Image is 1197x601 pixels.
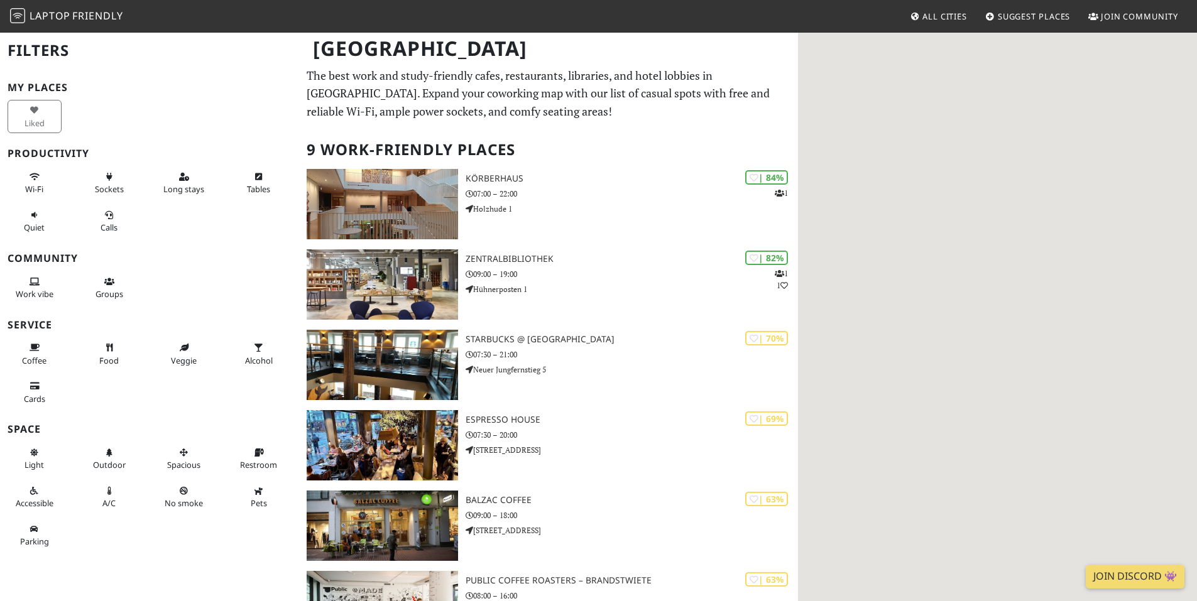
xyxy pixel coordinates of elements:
img: LaptopFriendly [10,8,25,23]
div: | 69% [745,411,788,426]
h3: Space [8,423,292,435]
button: Food [82,337,136,371]
span: Stable Wi-Fi [25,183,43,195]
img: Starbucks @ Neuer Jungfernstieg [307,330,458,400]
h3: Service [8,319,292,331]
button: Tables [232,166,286,200]
div: | 84% [745,170,788,185]
p: 07:00 – 22:00 [466,188,798,200]
p: The best work and study-friendly cafes, restaurants, libraries, and hotel lobbies in [GEOGRAPHIC_... [307,67,790,121]
div: | 63% [745,492,788,506]
span: Quiet [24,222,45,233]
span: Outdoor area [93,459,126,470]
p: 09:00 – 18:00 [466,509,798,521]
span: Pet friendly [251,497,267,509]
button: Wi-Fi [8,166,62,200]
p: 1 1 [775,268,788,291]
span: Food [99,355,119,366]
button: Calls [82,205,136,238]
p: [STREET_ADDRESS] [466,524,798,536]
a: All Cities [905,5,972,28]
div: | 63% [745,572,788,587]
p: 07:30 – 21:00 [466,349,798,360]
span: Veggie [171,355,197,366]
span: Parking [20,536,49,547]
button: Coffee [8,337,62,371]
p: [STREET_ADDRESS] [466,444,798,456]
span: Restroom [240,459,277,470]
h3: Espresso House [466,414,798,425]
h3: Zentralbibliothek [466,254,798,264]
span: Credit cards [24,393,45,404]
h3: Public Coffee Roasters – Brandstwiete [466,575,798,586]
img: KörberHaus [307,169,458,239]
button: Pets [232,480,286,514]
button: Spacious [157,442,211,475]
button: Accessible [8,480,62,514]
h3: Balzac Coffee [466,495,798,506]
a: Join Community [1083,5,1183,28]
span: Coffee [22,355,46,366]
button: Light [8,442,62,475]
h3: Productivity [8,148,292,160]
h2: 9 Work-Friendly Places [307,131,790,169]
p: 1 [775,187,788,199]
span: Air conditioned [102,497,116,509]
h3: My Places [8,82,292,94]
button: Work vibe [8,271,62,305]
span: Laptop [30,9,70,23]
p: Holzhude 1 [466,203,798,215]
span: Smoke free [165,497,203,509]
button: Cards [8,376,62,409]
button: Sockets [82,166,136,200]
button: Quiet [8,205,62,238]
span: People working [16,288,53,300]
button: Groups [82,271,136,305]
div: | 82% [745,251,788,265]
span: Long stays [163,183,204,195]
div: | 70% [745,331,788,345]
h3: Community [8,252,292,264]
button: No smoke [157,480,211,514]
p: 07:30 – 20:00 [466,429,798,441]
p: Hühnerposten 1 [466,283,798,295]
p: Neuer Jungfernstieg 5 [466,364,798,376]
button: Restroom [232,442,286,475]
a: LaptopFriendly LaptopFriendly [10,6,123,28]
span: Accessible [16,497,53,509]
span: Work-friendly tables [247,183,270,195]
a: KörberHaus | 84% 1 KörberHaus 07:00 – 22:00 Holzhude 1 [299,169,798,239]
span: Join Community [1101,11,1178,22]
h3: Starbucks @ [GEOGRAPHIC_DATA] [466,334,798,345]
span: Alcohol [245,355,273,366]
a: Espresso House | 69% Espresso House 07:30 – 20:00 [STREET_ADDRESS] [299,410,798,480]
span: Natural light [25,459,44,470]
button: A/C [82,480,136,514]
a: Suggest Places [980,5,1076,28]
button: Veggie [157,337,211,371]
span: Group tables [96,288,123,300]
a: Starbucks @ Neuer Jungfernstieg | 70% Starbucks @ [GEOGRAPHIC_DATA] 07:30 – 21:00 Neuer Jungferns... [299,330,798,400]
img: Balzac Coffee [307,490,458,561]
p: 09:00 – 19:00 [466,268,798,280]
span: Power sockets [95,183,124,195]
img: Espresso House [307,410,458,480]
span: Spacious [167,459,200,470]
h1: [GEOGRAPHIC_DATA] [303,31,795,66]
h3: KörberHaus [466,173,798,184]
button: Outdoor [82,442,136,475]
a: Zentralbibliothek | 82% 11 Zentralbibliothek 09:00 – 19:00 Hühnerposten 1 [299,249,798,320]
span: All Cities [922,11,967,22]
a: Join Discord 👾 [1086,565,1184,588]
h2: Filters [8,31,292,70]
button: Alcohol [232,337,286,371]
button: Long stays [157,166,211,200]
img: Zentralbibliothek [307,249,458,320]
span: Friendly [72,9,123,23]
span: Suggest Places [998,11,1071,22]
span: Video/audio calls [101,222,118,233]
a: Balzac Coffee | 63% Balzac Coffee 09:00 – 18:00 [STREET_ADDRESS] [299,490,798,561]
button: Parking [8,519,62,552]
